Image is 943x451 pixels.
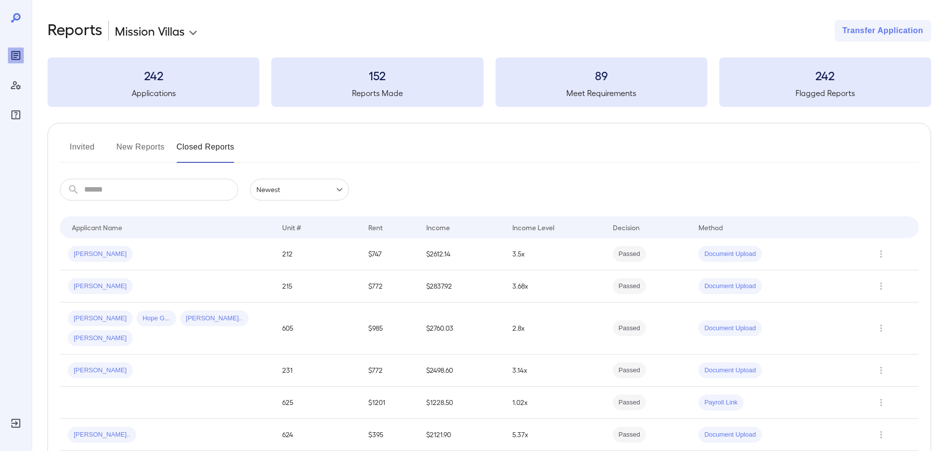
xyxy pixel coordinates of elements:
h2: Reports [48,20,102,42]
div: Reports [8,48,24,63]
td: $985 [360,302,419,354]
div: Income [426,221,450,233]
td: 3.5x [504,238,605,270]
span: [PERSON_NAME] [68,314,133,323]
span: Document Upload [698,250,762,259]
h5: Reports Made [271,87,483,99]
td: $2837.92 [418,270,504,302]
button: Row Actions [873,246,889,262]
div: Manage Users [8,77,24,93]
span: Document Upload [698,324,762,333]
td: $772 [360,270,419,302]
td: 231 [274,354,360,387]
span: Passed [613,282,646,291]
div: Method [698,221,723,233]
div: FAQ [8,107,24,123]
td: 3.68x [504,270,605,302]
button: Closed Reports [177,139,235,163]
h3: 152 [271,67,483,83]
h3: 242 [48,67,259,83]
button: New Reports [116,139,165,163]
td: 1.02x [504,387,605,419]
span: Passed [613,324,646,333]
td: $747 [360,238,419,270]
td: 624 [274,419,360,451]
summary: 242Applications152Reports Made89Meet Requirements242Flagged Reports [48,57,931,107]
span: Passed [613,430,646,440]
td: $2121.90 [418,419,504,451]
button: Row Actions [873,395,889,410]
div: Applicant Name [72,221,122,233]
td: $395 [360,419,419,451]
span: Passed [613,250,646,259]
td: $2612.14 [418,238,504,270]
td: 3.14x [504,354,605,387]
h3: 242 [719,67,931,83]
span: Document Upload [698,282,762,291]
span: [PERSON_NAME] [68,366,133,375]
div: Income Level [512,221,554,233]
h5: Flagged Reports [719,87,931,99]
button: Invited [60,139,104,163]
div: Unit # [282,221,301,233]
button: Row Actions [873,278,889,294]
span: [PERSON_NAME] [68,282,133,291]
div: Newest [250,179,349,200]
td: 625 [274,387,360,419]
td: 212 [274,238,360,270]
td: 2.8x [504,302,605,354]
h3: 89 [496,67,707,83]
span: Document Upload [698,430,762,440]
span: Document Upload [698,366,762,375]
span: Passed [613,398,646,407]
span: [PERSON_NAME].. [180,314,248,323]
td: 605 [274,302,360,354]
td: $1201 [360,387,419,419]
div: Log Out [8,415,24,431]
td: $2760.03 [418,302,504,354]
h5: Applications [48,87,259,99]
div: Decision [613,221,640,233]
td: 5.37x [504,419,605,451]
span: [PERSON_NAME].. [68,430,136,440]
span: Hope G... [137,314,176,323]
button: Row Actions [873,427,889,443]
p: Mission Villas [115,23,185,39]
div: Rent [368,221,384,233]
button: Transfer Application [835,20,931,42]
h5: Meet Requirements [496,87,707,99]
button: Row Actions [873,362,889,378]
span: [PERSON_NAME] [68,334,133,343]
span: Passed [613,366,646,375]
td: 215 [274,270,360,302]
td: $1228.50 [418,387,504,419]
td: $2498.60 [418,354,504,387]
td: $772 [360,354,419,387]
span: [PERSON_NAME] [68,250,133,259]
span: Payroll Link [698,398,744,407]
button: Row Actions [873,320,889,336]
